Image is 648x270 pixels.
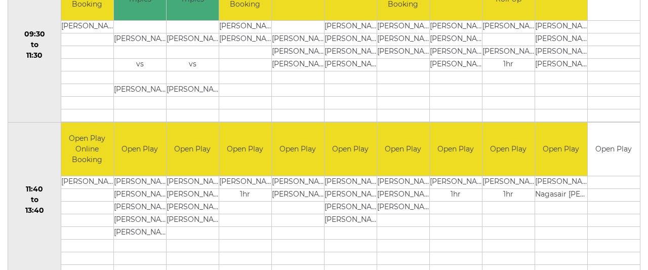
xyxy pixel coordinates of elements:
td: [PERSON_NAME] [377,46,429,59]
td: Open Play [114,123,166,176]
td: Open Play [482,123,535,176]
td: [PERSON_NAME] [219,176,271,188]
td: [PERSON_NAME] [114,84,166,97]
td: Nagasair [PERSON_NAME] [535,188,587,201]
td: [PERSON_NAME] [325,21,377,33]
td: [PERSON_NAME] [377,188,429,201]
td: [PERSON_NAME] (G) [430,33,482,46]
td: Open Play [325,123,377,176]
td: [PERSON_NAME] [167,176,219,188]
td: [PERSON_NAME] [377,176,429,188]
td: [PERSON_NAME] [535,33,587,46]
td: 1hr [219,188,271,201]
td: [PERSON_NAME] [114,201,166,214]
td: [PERSON_NAME] [325,214,377,226]
td: [PERSON_NAME] [114,214,166,226]
td: [PERSON_NAME] [535,46,587,59]
td: [PERSON_NAME] [272,46,324,59]
td: [PERSON_NAME] [272,176,324,188]
td: Open Play [588,123,640,176]
td: [PERSON_NAME] [272,33,324,46]
td: [PERSON_NAME] [325,176,377,188]
td: [PERSON_NAME] [325,188,377,201]
td: [PERSON_NAME] [167,33,219,46]
td: [PERSON_NAME] (G) [430,46,482,59]
td: Open Play [430,123,482,176]
td: Open Play [272,123,324,176]
td: [PERSON_NAME] [167,188,219,201]
td: [PERSON_NAME] [482,21,535,33]
td: 1hr [430,188,482,201]
td: vs [167,59,219,71]
td: [PERSON_NAME] [377,201,429,214]
td: Open Play [167,123,219,176]
td: Open Play Online Booking [61,123,113,176]
td: [PERSON_NAME] [167,214,219,226]
td: Open Play [535,123,587,176]
td: [PERSON_NAME] [482,176,535,188]
td: [PERSON_NAME] [430,176,482,188]
td: [PERSON_NAME] [61,21,113,33]
td: Open Play [219,123,271,176]
td: [PERSON_NAME] (G) [430,21,482,33]
td: [PERSON_NAME] [535,176,587,188]
td: [PERSON_NAME] [114,188,166,201]
td: vs [114,59,166,71]
td: Open Play [377,123,429,176]
td: [PERSON_NAME] [325,46,377,59]
td: [PERSON_NAME] [114,226,166,239]
td: [PERSON_NAME] [325,33,377,46]
td: [PERSON_NAME] [114,33,166,46]
td: [PERSON_NAME] [114,176,166,188]
td: [PERSON_NAME] [167,201,219,214]
td: [PERSON_NAME] [272,188,324,201]
td: [PERSON_NAME] [482,46,535,59]
td: [PERSON_NAME] [61,176,113,188]
td: [PERSON_NAME] [219,21,271,33]
td: [PERSON_NAME] [219,33,271,46]
td: [PERSON_NAME] [325,201,377,214]
td: [PERSON_NAME] (G) [430,59,482,71]
td: 1hr [482,188,535,201]
td: 1hr [482,59,535,71]
td: [PERSON_NAME] [377,21,429,33]
td: [PERSON_NAME] [167,84,219,97]
td: [PERSON_NAME] [377,33,429,46]
td: [PERSON_NAME] [272,59,324,71]
td: [PERSON_NAME] [325,59,377,71]
td: [PERSON_NAME] [535,59,587,71]
td: [PERSON_NAME] [535,21,587,33]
